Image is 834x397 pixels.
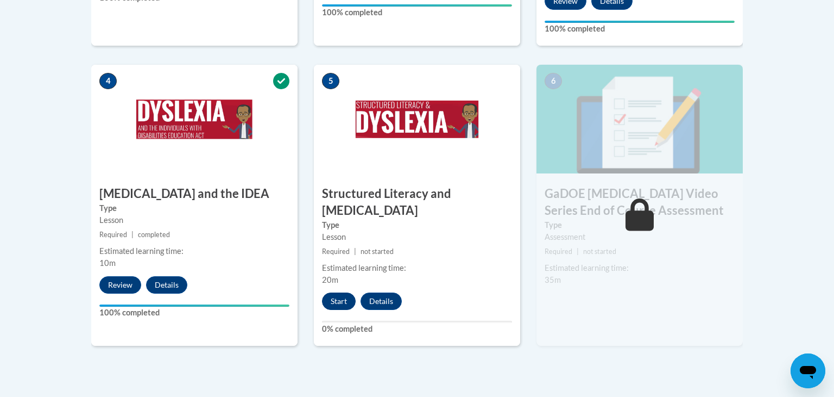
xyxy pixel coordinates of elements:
[91,65,298,173] img: Course Image
[791,353,825,388] iframe: Button to launch messaging window
[545,73,562,89] span: 6
[322,323,512,335] label: 0% completed
[545,231,735,243] div: Assessment
[314,65,520,173] img: Course Image
[354,247,356,256] span: |
[545,21,735,23] div: Your progress
[361,293,402,310] button: Details
[99,258,116,268] span: 10m
[322,293,356,310] button: Start
[146,276,187,294] button: Details
[322,231,512,243] div: Lesson
[99,214,289,226] div: Lesson
[545,262,735,274] div: Estimated learning time:
[91,185,298,202] h3: [MEDICAL_DATA] and the IDEA
[99,276,141,294] button: Review
[577,247,579,256] span: |
[322,247,350,256] span: Required
[322,73,339,89] span: 5
[545,247,572,256] span: Required
[583,247,616,256] span: not started
[99,73,117,89] span: 4
[322,262,512,274] div: Estimated learning time:
[322,219,512,231] label: Type
[131,231,134,239] span: |
[545,23,735,35] label: 100% completed
[99,245,289,257] div: Estimated learning time:
[536,65,743,173] img: Course Image
[322,275,338,284] span: 20m
[545,275,561,284] span: 35m
[536,185,743,219] h3: GaDOE [MEDICAL_DATA] Video Series End of Course Assessment
[322,4,512,7] div: Your progress
[314,185,520,219] h3: Structured Literacy and [MEDICAL_DATA]
[322,7,512,18] label: 100% completed
[99,231,127,239] span: Required
[138,231,170,239] span: completed
[99,305,289,307] div: Your progress
[361,247,394,256] span: not started
[545,219,735,231] label: Type
[99,202,289,214] label: Type
[99,307,289,319] label: 100% completed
